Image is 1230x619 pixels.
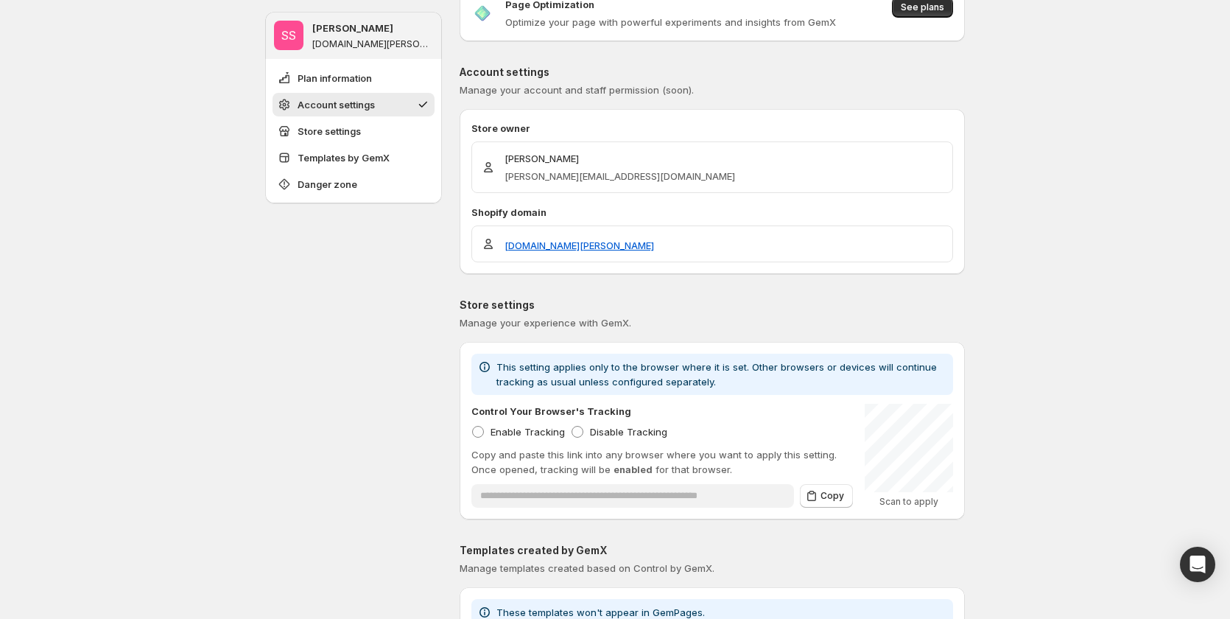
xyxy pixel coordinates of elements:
[274,21,303,50] span: Sandy Sandy
[800,484,853,508] button: Copy
[505,151,735,166] p: [PERSON_NAME]
[496,606,705,618] span: These templates won't appear in GemPages.
[471,447,853,477] p: Copy and paste this link into any browser where you want to apply this setting. Once opened, trac...
[460,317,631,329] span: Manage your experience with GemX.
[496,361,937,388] span: This setting applies only to the browser where it is set. Other browsers or devices will continue...
[273,172,435,196] button: Danger zone
[865,496,953,508] p: Scan to apply
[312,38,433,50] p: [DOMAIN_NAME][PERSON_NAME]
[298,124,361,139] span: Store settings
[471,2,493,24] img: Page Optimization
[298,177,357,192] span: Danger zone
[273,66,435,90] button: Plan information
[471,404,631,419] p: Control Your Browser's Tracking
[505,169,735,183] p: [PERSON_NAME][EMAIL_ADDRESS][DOMAIN_NAME]
[614,464,653,475] span: enabled
[590,426,667,438] span: Disable Tracking
[460,543,965,558] p: Templates created by GemX
[505,238,654,253] a: [DOMAIN_NAME][PERSON_NAME]
[460,65,965,80] p: Account settings
[471,121,953,136] p: Store owner
[460,562,714,574] span: Manage templates created based on Control by GemX.
[312,21,393,35] p: [PERSON_NAME]
[273,93,435,116] button: Account settings
[298,97,375,112] span: Account settings
[901,1,944,13] span: See plans
[471,205,953,220] p: Shopify domain
[273,146,435,169] button: Templates by GemX
[273,119,435,143] button: Store settings
[491,426,565,438] span: Enable Tracking
[298,150,390,165] span: Templates by GemX
[298,71,372,85] span: Plan information
[505,15,836,29] p: Optimize your page with powerful experiments and insights from GemX
[460,298,965,312] p: Store settings
[281,28,296,43] text: SS
[1180,547,1215,582] div: Open Intercom Messenger
[820,490,844,502] span: Copy
[460,84,694,96] span: Manage your account and staff permission (soon).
